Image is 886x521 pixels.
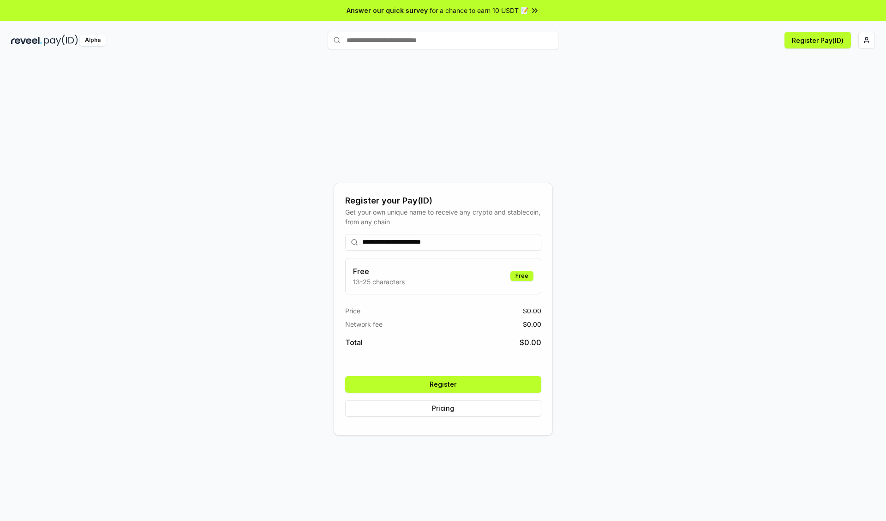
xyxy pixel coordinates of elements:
[353,277,405,287] p: 13-25 characters
[347,6,428,15] span: Answer our quick survey
[345,400,541,417] button: Pricing
[345,376,541,393] button: Register
[784,32,851,48] button: Register Pay(ID)
[523,319,541,329] span: $ 0.00
[523,306,541,316] span: $ 0.00
[44,35,78,46] img: pay_id
[11,35,42,46] img: reveel_dark
[345,306,360,316] span: Price
[353,266,405,277] h3: Free
[510,271,533,281] div: Free
[345,319,383,329] span: Network fee
[345,207,541,227] div: Get your own unique name to receive any crypto and stablecoin, from any chain
[430,6,528,15] span: for a chance to earn 10 USDT 📝
[520,337,541,348] span: $ 0.00
[345,337,363,348] span: Total
[80,35,106,46] div: Alpha
[345,194,541,207] div: Register your Pay(ID)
